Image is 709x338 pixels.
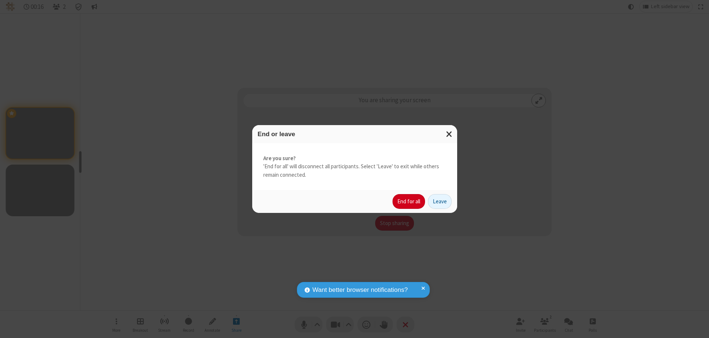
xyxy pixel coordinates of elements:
[258,131,452,138] h3: End or leave
[263,154,446,163] strong: Are you sure?
[442,125,457,143] button: Close modal
[312,285,408,295] span: Want better browser notifications?
[393,194,425,209] button: End for all
[252,143,457,190] div: 'End for all' will disconnect all participants. Select 'Leave' to exit while others remain connec...
[428,194,452,209] button: Leave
